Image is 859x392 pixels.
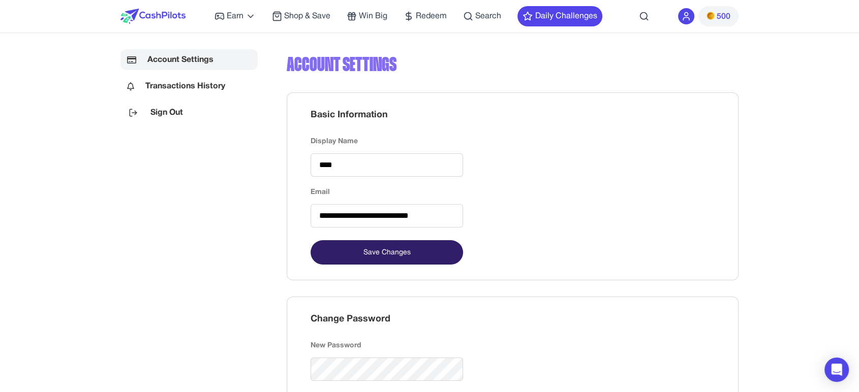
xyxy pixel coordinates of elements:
[416,10,447,22] span: Redeem
[717,11,730,23] span: 500
[824,357,849,382] div: Open Intercom Messenger
[227,10,243,22] span: Earn
[359,10,387,22] span: Win Big
[120,76,258,96] a: Transactions History
[120,102,258,123] a: Sign Out
[272,10,330,22] a: Shop & Save
[311,108,715,122] div: Basic Information
[311,136,463,147] div: Display Name
[698,6,739,26] button: PMs500
[120,9,186,24] img: CashPilots Logo
[284,10,330,22] span: Shop & Save
[311,187,463,198] div: Email
[475,10,501,22] span: Search
[707,12,715,20] img: PMs
[311,340,463,351] div: New Password
[517,6,602,26] button: Daily Challenges
[404,10,447,22] a: Redeem
[311,312,715,326] div: Change Password
[214,10,256,22] a: Earn
[287,49,739,80] div: Account Settings
[311,240,463,265] button: Save Changes
[120,49,258,70] a: Account Settings
[347,10,387,22] a: Win Big
[463,10,501,22] a: Search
